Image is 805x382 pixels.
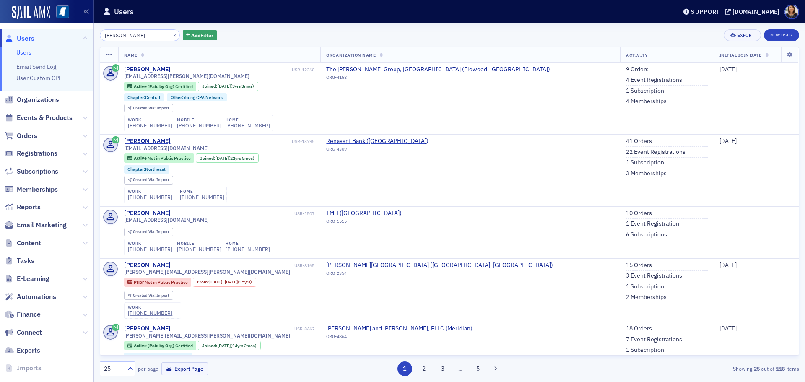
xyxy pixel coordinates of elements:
[5,221,67,230] a: Email Marketing
[326,138,428,145] span: Renasant Bank (Tupelo)
[626,52,648,58] span: Activity
[124,165,170,174] div: Chapter:
[225,279,238,285] span: [DATE]
[124,353,193,361] div: Chapter:
[134,343,175,348] span: Active (Paid by Org)
[114,7,134,17] h1: Users
[226,246,270,252] a: [PHONE_NUMBER]
[127,279,187,285] a: Prior Not in Public Practice
[737,33,755,38] div: Export
[124,325,171,333] a: [PERSON_NAME]
[5,167,58,176] a: Subscriptions
[127,166,145,172] span: Chapter :
[202,343,218,348] span: Joined :
[124,138,171,145] a: [PERSON_NAME]
[17,328,42,337] span: Connect
[626,231,667,239] a: 6 Subscriptions
[626,159,664,166] a: 1 Subscription
[218,83,231,89] span: [DATE]
[626,283,664,291] a: 1 Subscription
[128,122,172,129] a: [PHONE_NUMBER]
[724,29,761,41] button: Export
[17,292,56,301] span: Automations
[719,65,737,73] span: [DATE]
[133,105,156,111] span: Created Via :
[5,185,58,194] a: Memberships
[134,155,148,161] span: Active
[226,122,270,129] a: [PHONE_NUMBER]
[124,66,171,73] a: [PERSON_NAME]
[326,325,473,333] span: Watkins, Ward and Stafford, PLLC (Meridian)
[226,117,270,122] div: home
[17,256,34,265] span: Tasks
[127,94,145,100] span: Chapter :
[133,178,169,182] div: Import
[133,229,156,234] span: Created Via :
[177,246,221,252] a: [PHONE_NUMBER]
[175,343,193,348] span: Certified
[416,361,431,376] button: 2
[326,52,376,58] span: Organization Name
[209,279,252,285] div: – (15yrs)
[133,177,156,182] span: Created Via :
[134,83,175,89] span: Active (Paid by Org)
[326,210,402,217] a: TMH ([GEOGRAPHIC_DATA])
[127,83,192,89] a: Active (Paid by Org) Certified
[626,87,664,95] a: 1 Subscription
[626,294,667,301] a: 2 Memberships
[191,31,213,39] span: Add Filter
[167,93,227,101] div: Other:
[732,8,779,16] div: [DOMAIN_NAME]
[326,262,553,269] a: [PERSON_NAME][GEOGRAPHIC_DATA] ([GEOGRAPHIC_DATA], [GEOGRAPHIC_DATA])
[177,241,221,246] div: mobile
[626,66,649,73] a: 9 Orders
[209,279,222,285] span: [DATE]
[124,262,171,269] a: [PERSON_NAME]
[719,137,737,145] span: [DATE]
[5,239,41,248] a: Content
[5,131,37,140] a: Orders
[5,274,49,283] a: E-Learning
[138,365,158,372] label: per page
[124,210,171,217] a: [PERSON_NAME]
[127,343,192,348] a: Active (Paid by Org) Certified
[326,138,428,145] a: Renasant Bank ([GEOGRAPHIC_DATA])
[326,325,473,333] a: [PERSON_NAME] and [PERSON_NAME], PLLC (Meridian)
[16,49,31,56] a: Users
[180,194,224,200] a: [PHONE_NUMBER]
[326,146,428,155] div: ORG-4309
[691,8,720,16] div: Support
[200,156,216,161] span: Joined :
[572,365,799,372] div: Showing out of items
[128,246,172,252] div: [PHONE_NUMBER]
[326,334,473,342] div: ORG-4864
[172,211,314,216] div: USR-1507
[774,365,786,372] strong: 118
[124,341,197,350] div: Active (Paid by Org): Active (Paid by Org): Certified
[436,361,450,376] button: 3
[127,166,166,172] a: Chapter:Northeast
[196,153,259,163] div: Joined: 2003-03-03 00:00:00
[198,82,258,91] div: Joined: 2022-04-26 00:00:00
[17,167,58,176] span: Subscriptions
[5,113,73,122] a: Events & Products
[626,138,652,145] a: 41 Orders
[218,343,257,348] div: (14yrs 2mos)
[124,73,249,79] span: [EMAIL_ADDRESS][PERSON_NAME][DOMAIN_NAME]
[216,155,229,161] span: [DATE]
[626,210,652,217] a: 10 Orders
[124,52,138,58] span: Name
[5,34,34,43] a: Users
[17,34,34,43] span: Users
[133,293,156,298] span: Created Via :
[5,95,59,104] a: Organizations
[5,310,41,319] a: Finance
[5,256,34,265] a: Tasks
[12,6,50,19] img: SailAMX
